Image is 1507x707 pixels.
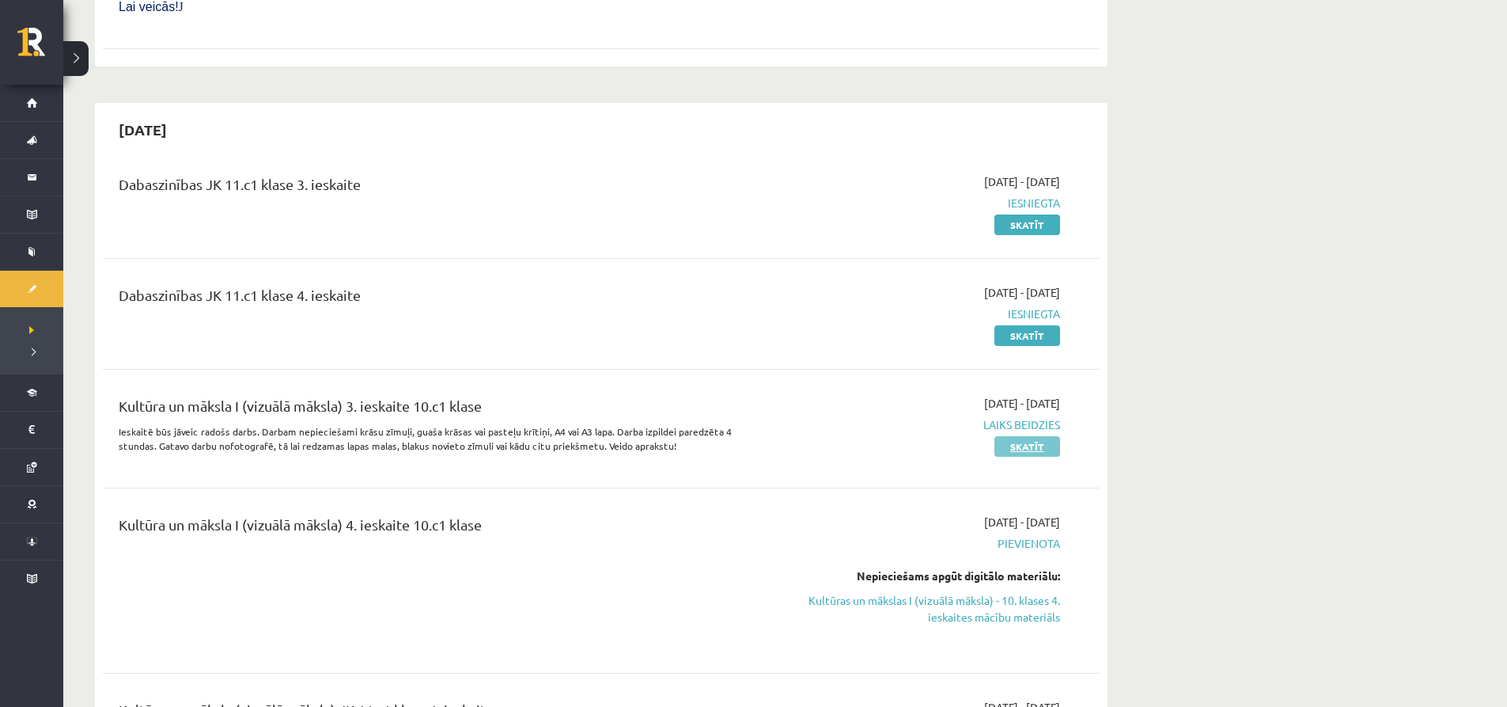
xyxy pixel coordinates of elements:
[119,173,738,203] div: Dabaszinības JK 11.c1 klase 3. ieskaite
[17,28,63,67] a: Rīgas 1. Tālmācības vidusskola
[103,111,183,148] h2: [DATE]
[994,325,1060,346] a: Skatīt
[119,424,738,453] p: Ieskaitē būs jāveic radošs darbs. Darbam nepieciešami krāsu zīmuļi, guaša krāsas vai pasteļu krīt...
[762,416,1060,433] span: Laiks beidzies
[984,173,1060,190] span: [DATE] - [DATE]
[762,592,1060,625] a: Kultūras un mākslas I (vizuālā māksla) - 10. klases 4. ieskaites mācību materiāls
[984,284,1060,301] span: [DATE] - [DATE]
[994,215,1060,235] a: Skatīt
[994,436,1060,457] a: Skatīt
[119,514,738,543] div: Kultūra un māksla I (vizuālā māksla) 4. ieskaite 10.c1 klase
[762,568,1060,584] div: Nepieciešams apgūt digitālo materiālu:
[984,395,1060,412] span: [DATE] - [DATE]
[762,306,1060,322] span: Iesniegta
[984,514,1060,530] span: [DATE] - [DATE]
[762,195,1060,211] span: Iesniegta
[119,395,738,424] div: Kultūra un māksla I (vizuālā māksla) 3. ieskaite 10.c1 klase
[119,284,738,314] div: Dabaszinības JK 11.c1 klase 4. ieskaite
[762,535,1060,552] span: Pievienota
